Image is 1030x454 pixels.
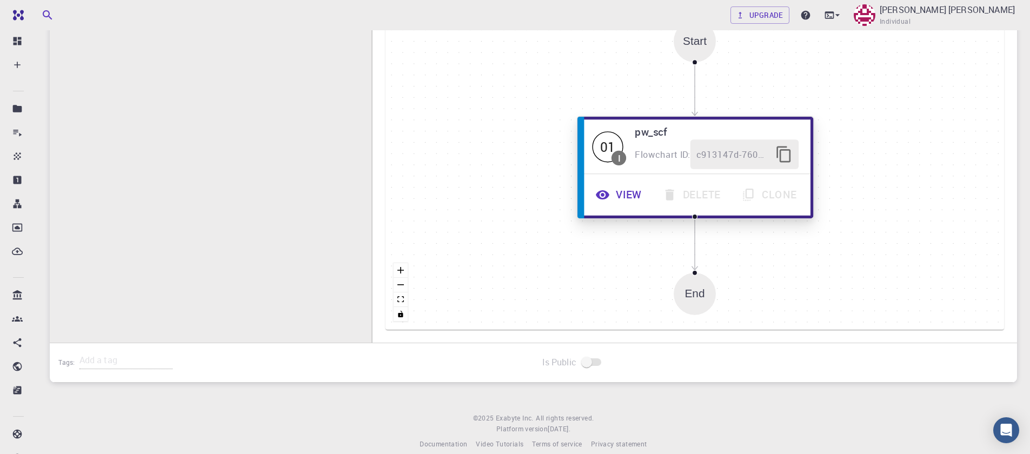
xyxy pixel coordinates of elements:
[583,118,808,217] div: 01Ipw_scfFlowchart ID:c913147d-760d-496d-93a7-dc0771034d54ViewDeleteClone
[854,4,875,26] img: Sanjay Kumar Mahla
[536,413,594,424] span: All rights reserved.
[685,288,705,300] div: End
[593,131,623,162] div: 01
[496,424,548,435] span: Platform version
[674,273,716,315] div: End
[394,278,408,292] button: zoom out
[593,131,623,162] span: Idle
[730,6,789,24] a: Upgrade
[476,439,523,450] a: Video Tutorials
[496,413,534,422] span: Exabyte Inc.
[587,180,654,210] button: View
[542,356,576,369] span: Is Public
[532,439,582,448] span: Terms of service
[394,263,408,278] button: zoom in
[880,16,911,27] span: Individual
[420,439,467,448] span: Documentation
[635,148,691,160] span: Flowchart ID:
[635,124,799,140] h6: pw_scf
[394,292,408,307] button: fit view
[9,10,24,21] img: logo
[591,439,647,448] span: Privacy statement
[993,417,1019,443] div: Open Intercom Messenger
[880,3,1015,16] p: [PERSON_NAME] [PERSON_NAME]
[473,413,496,424] span: © 2025
[532,439,582,450] a: Terms of service
[58,352,79,368] h6: Tags:
[591,439,647,450] a: Privacy statement
[394,307,408,322] button: toggle interactivity
[79,352,172,369] input: Add a tag
[618,153,620,162] div: I
[548,424,570,433] span: [DATE] .
[22,8,61,17] span: Support
[476,439,523,448] span: Video Tutorials
[420,439,467,450] a: Documentation
[496,413,534,424] a: Exabyte Inc.
[674,20,716,62] div: Start
[548,424,570,435] a: [DATE].
[696,147,769,162] span: c913147d-760d-496d-93a7-dc0771034d54
[683,35,707,47] div: Start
